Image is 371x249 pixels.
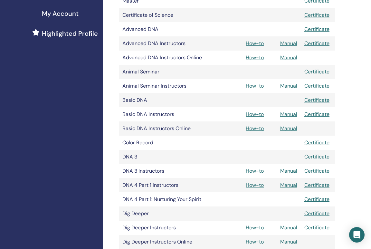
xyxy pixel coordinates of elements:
[119,164,207,178] td: DNA 3 Instructors
[119,121,207,136] td: Basic DNA Instructors Online
[304,196,329,203] a: Certificate
[304,111,329,118] a: Certificate
[119,51,207,65] td: Advanced DNA Instructors Online
[280,125,297,132] a: Manual
[119,206,207,221] td: Dig Deeper
[119,65,207,79] td: Animal Seminar
[280,168,297,174] a: Manual
[280,182,297,188] a: Manual
[246,82,264,89] a: How-to
[119,107,207,121] td: Basic DNA Instructors
[280,54,297,61] a: Manual
[304,82,329,89] a: Certificate
[280,111,297,118] a: Manual
[246,224,264,231] a: How-to
[119,79,207,93] td: Animal Seminar Instructors
[304,182,329,188] a: Certificate
[246,182,264,188] a: How-to
[304,153,329,160] a: Certificate
[42,29,98,38] span: Highlighted Profile
[119,93,207,107] td: Basic DNA
[246,168,264,174] a: How-to
[304,68,329,75] a: Certificate
[246,238,264,245] a: How-to
[119,192,207,206] td: DNA 4 Part 1: Nurturing Your Spirit
[304,139,329,146] a: Certificate
[246,111,264,118] a: How-to
[280,238,297,245] a: Manual
[119,22,207,36] td: Advanced DNA
[304,168,329,174] a: Certificate
[119,178,207,192] td: DNA 4 Part 1 Instructors
[119,221,207,235] td: Dig Deeper Instructors
[119,36,207,51] td: Advanced DNA Instructors
[119,235,207,249] td: Dig Deeper Instructors Online
[304,97,329,103] a: Certificate
[246,54,264,61] a: How-to
[280,40,297,47] a: Manual
[304,224,329,231] a: Certificate
[119,150,207,164] td: DNA 3
[42,9,79,18] span: My Account
[280,82,297,89] a: Manual
[119,136,207,150] td: Color Record
[280,224,297,231] a: Manual
[304,26,329,33] a: Certificate
[349,227,365,243] div: Open Intercom Messenger
[304,40,329,47] a: Certificate
[119,8,207,22] td: Certificate of Science
[246,40,264,47] a: How-to
[304,210,329,217] a: Certificate
[246,125,264,132] a: How-to
[304,12,329,18] a: Certificate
